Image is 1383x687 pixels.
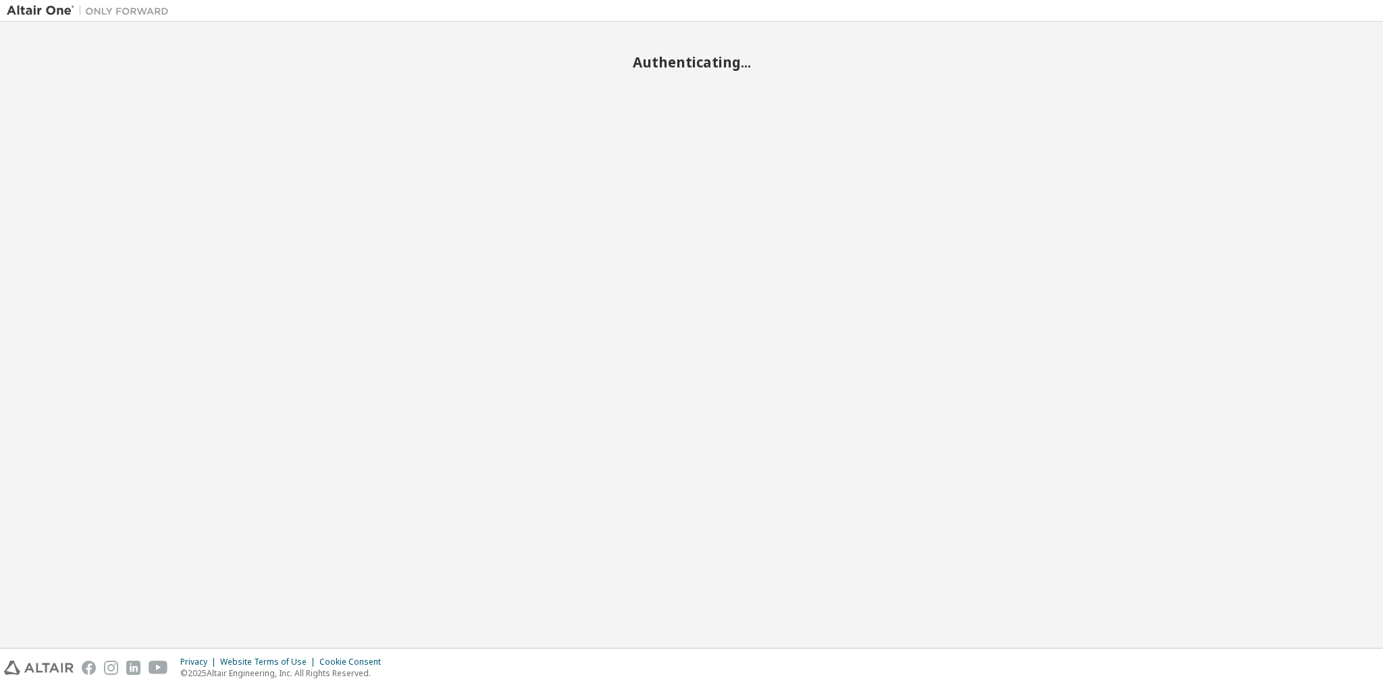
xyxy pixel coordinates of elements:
img: youtube.svg [149,661,168,675]
img: linkedin.svg [126,661,140,675]
img: Altair One [7,4,176,18]
div: Privacy [180,657,220,667]
div: Cookie Consent [319,657,389,667]
img: facebook.svg [82,661,96,675]
img: instagram.svg [104,661,118,675]
img: altair_logo.svg [4,661,74,675]
h2: Authenticating... [7,53,1376,71]
div: Website Terms of Use [220,657,319,667]
p: © 2025 Altair Engineering, Inc. All Rights Reserved. [180,667,389,679]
